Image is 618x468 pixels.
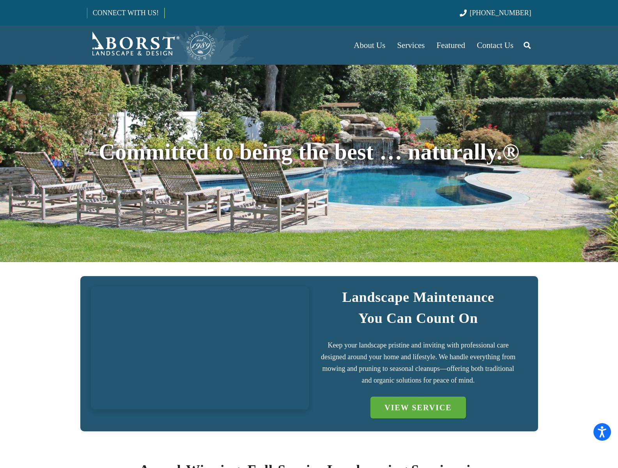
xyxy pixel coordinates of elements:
[87,4,164,22] a: CONNECT WITH US!
[460,9,531,17] a: [PHONE_NUMBER]
[321,341,515,384] span: Keep your landscape pristine and inviting with professional care designed around your home and li...
[471,26,519,65] a: Contact Us
[470,9,531,17] span: [PHONE_NUMBER]
[391,26,430,65] a: Services
[342,289,494,305] strong: Landscape Maintenance
[87,30,216,61] a: Borst-Logo
[437,41,465,50] span: Featured
[370,397,466,418] a: VIEW SERVICE
[477,41,514,50] span: Contact Us
[431,26,471,65] a: Featured
[519,35,535,55] a: Search
[91,287,309,409] a: IMG_7723 (1)
[348,26,391,65] a: About Us
[358,310,478,326] strong: You Can Count On
[397,41,425,50] span: Services
[354,41,385,50] span: About Us
[99,139,519,165] span: Committed to being the best … naturally.®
